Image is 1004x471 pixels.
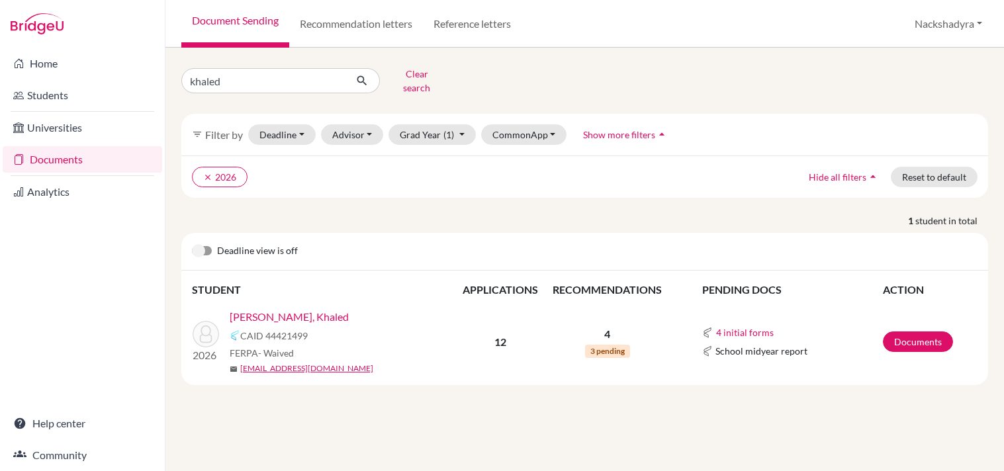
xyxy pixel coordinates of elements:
[193,347,219,363] p: 2026
[909,11,988,36] button: Nackshadyra
[883,331,953,352] a: Documents
[240,329,308,343] span: CAID 44421499
[702,327,713,338] img: Common App logo
[553,283,662,296] span: RECOMMENDATIONS
[809,171,866,183] span: Hide all filters
[258,347,294,359] span: - Waived
[388,124,476,145] button: Grad Year(1)
[192,129,203,140] i: filter_list
[443,129,454,140] span: (1)
[655,128,668,141] i: arrow_drop_up
[203,173,212,182] i: clear
[463,283,538,296] span: APPLICATIONS
[702,283,782,296] span: PENDING DOCS
[3,442,162,468] a: Community
[240,363,373,374] a: [EMAIL_ADDRESS][DOMAIN_NAME]
[915,214,988,228] span: student in total
[3,82,162,108] a: Students
[3,179,162,205] a: Analytics
[230,330,240,341] img: Common App logo
[230,309,349,325] a: [PERSON_NAME], Khaled
[798,167,891,187] button: Hide all filtersarrow_drop_up
[891,167,978,187] button: Reset to default
[321,124,384,145] button: Advisor
[494,335,506,348] b: 12
[715,344,807,358] span: School midyear report
[3,410,162,437] a: Help center
[192,281,457,298] th: STUDENT
[3,114,162,141] a: Universities
[908,214,915,228] strong: 1
[882,281,978,298] th: ACTION
[3,50,162,77] a: Home
[192,167,248,187] button: clear2026
[230,365,238,373] span: mail
[230,346,294,360] span: FERPA
[572,124,680,145] button: Show more filtersarrow_drop_up
[205,128,243,141] span: Filter by
[217,243,298,259] span: Deadline view is off
[3,146,162,173] a: Documents
[248,124,316,145] button: Deadline
[583,129,655,140] span: Show more filters
[11,13,64,34] img: Bridge-U
[585,345,630,358] span: 3 pending
[181,68,345,93] input: Find student by name...
[545,326,670,342] p: 4
[715,325,774,340] button: 4 initial forms
[380,64,453,98] button: Clear search
[481,124,567,145] button: CommonApp
[193,321,219,347] img: Shehab Waked, Khaled
[866,170,880,183] i: arrow_drop_up
[702,346,713,357] img: Common App logo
